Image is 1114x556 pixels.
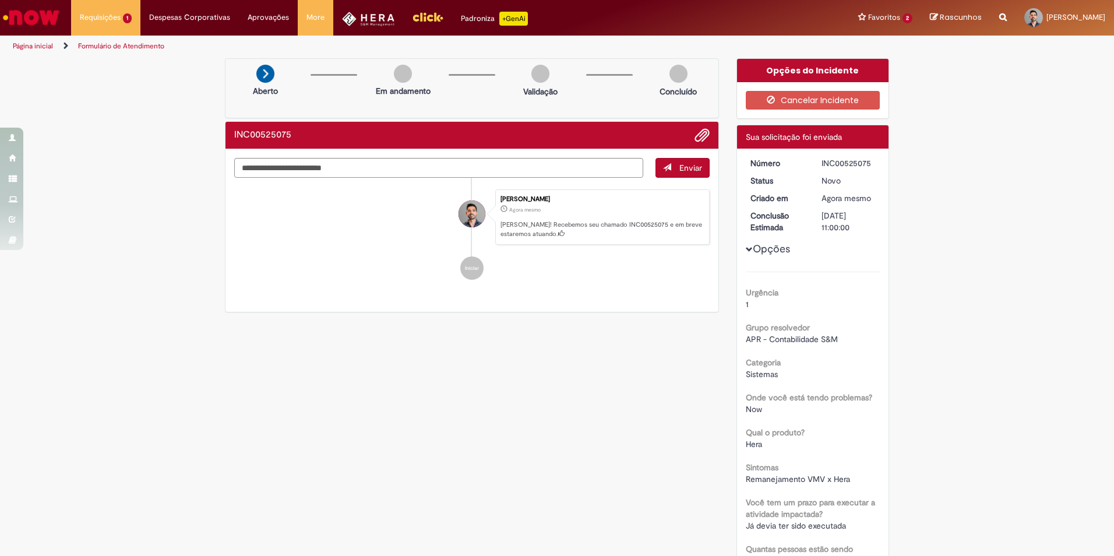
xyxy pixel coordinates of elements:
[461,12,528,26] div: Padroniza
[746,392,872,403] b: Onde você está tendo problemas?
[499,12,528,26] p: +GenAi
[868,12,900,23] span: Favoritos
[746,462,778,473] b: Sintomas
[822,157,876,169] div: INC00525075
[253,85,278,97] p: Aberto
[695,128,710,143] button: Adicionar anexos
[746,299,749,309] span: 1
[78,41,164,51] a: Formulário de Atendimento
[679,163,702,173] span: Enviar
[746,497,875,519] b: Você tem um prazo para executar a atividade impactada?
[256,65,274,83] img: arrow-next.png
[248,12,289,23] span: Aprovações
[940,12,982,23] span: Rascunhos
[742,210,813,233] dt: Conclusão Estimada
[742,157,813,169] dt: Número
[1,6,61,29] img: ServiceNow
[234,130,291,140] h2: INC00525075 Histórico de tíquete
[746,322,810,333] b: Grupo resolvedor
[523,86,558,97] p: Validação
[746,427,805,438] b: Qual o produto?
[822,175,876,186] div: Novo
[412,8,443,26] img: click_logo_yellow_360x200.png
[655,158,710,178] button: Enviar
[822,210,876,233] div: [DATE] 11:00:00
[342,12,395,26] img: HeraLogo.png
[737,59,889,82] div: Opções do Incidente
[746,520,846,531] span: Já devia ter sido executada
[822,192,876,204] div: 29/09/2025 18:51:58
[123,13,132,23] span: 1
[822,193,871,203] time: 29/09/2025 18:51:58
[746,91,880,110] button: Cancelar Incidente
[746,287,778,298] b: Urgência
[1046,12,1105,22] span: [PERSON_NAME]
[509,206,541,213] time: 29/09/2025 18:51:58
[742,175,813,186] dt: Status
[660,86,697,97] p: Concluído
[822,193,871,203] span: Agora mesmo
[746,357,781,368] b: Categoria
[669,65,688,83] img: img-circle-grey.png
[9,36,734,57] ul: Trilhas de página
[234,178,710,292] ul: Histórico de tíquete
[149,12,230,23] span: Despesas Corporativas
[746,369,778,379] span: Sistemas
[930,12,982,23] a: Rascunhos
[531,65,549,83] img: img-circle-grey.png
[903,13,912,23] span: 2
[746,334,838,344] span: APR - Contabilidade S&M
[376,85,431,97] p: Em andamento
[500,196,703,203] div: [PERSON_NAME]
[509,206,541,213] span: Agora mesmo
[746,404,762,414] span: Now
[80,12,121,23] span: Requisições
[394,65,412,83] img: img-circle-grey.png
[13,41,53,51] a: Página inicial
[500,220,703,238] p: [PERSON_NAME]! Recebemos seu chamado INC00525075 e em breve estaremos atuando.
[742,192,813,204] dt: Criado em
[459,200,485,227] div: Ricardo Baptista Pardo
[234,158,643,178] textarea: Digite sua mensagem aqui...
[746,474,850,484] span: Remanejamento VMV x Hera
[234,189,710,245] li: Ricardo Baptista Pardo
[306,12,325,23] span: More
[746,439,762,449] span: Hera
[746,132,842,142] span: Sua solicitação foi enviada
